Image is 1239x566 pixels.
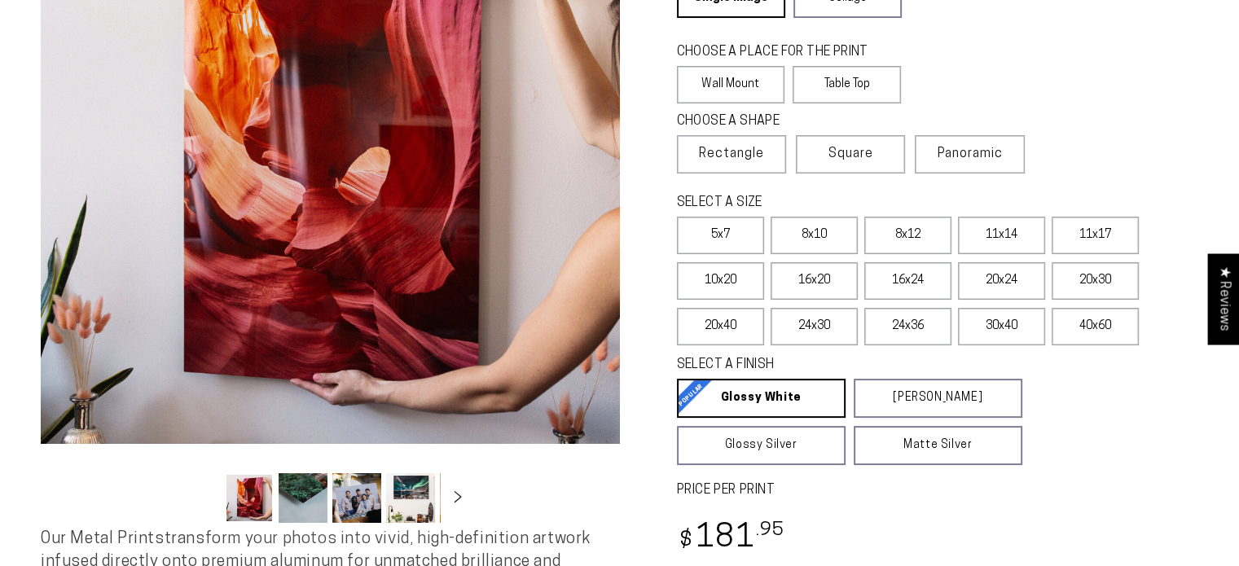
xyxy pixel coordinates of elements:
[677,426,846,465] a: Glossy Silver
[677,43,886,62] legend: CHOOSE A PLACE FOR THE PRINT
[854,426,1022,465] a: Matte Silver
[677,356,984,375] legend: SELECT A FINISH
[938,147,1003,160] span: Panoramic
[677,481,1199,500] label: PRICE PER PRINT
[677,308,764,345] label: 20x40
[793,66,901,103] label: Table Top
[771,262,858,300] label: 16x20
[1208,253,1239,344] div: Click to open Judge.me floating reviews tab
[677,194,984,213] legend: SELECT A SIZE
[864,262,951,300] label: 16x24
[677,262,764,300] label: 10x20
[279,473,327,523] button: Load image 2 in gallery view
[1052,262,1139,300] label: 20x30
[332,473,381,523] button: Load image 3 in gallery view
[386,473,435,523] button: Load image 4 in gallery view
[677,112,889,131] legend: CHOOSE A SHAPE
[756,521,785,540] sup: .95
[828,144,873,164] span: Square
[771,308,858,345] label: 24x30
[225,473,274,523] button: Load image 1 in gallery view
[184,480,220,516] button: Slide left
[864,217,951,254] label: 8x12
[864,308,951,345] label: 24x36
[1052,308,1139,345] label: 40x60
[958,217,1045,254] label: 11x14
[440,480,476,516] button: Slide right
[677,217,764,254] label: 5x7
[771,217,858,254] label: 8x10
[677,523,785,555] bdi: 181
[1052,217,1139,254] label: 11x17
[677,379,846,418] a: Glossy White
[679,530,693,552] span: $
[958,262,1045,300] label: 20x24
[677,66,785,103] label: Wall Mount
[699,144,764,164] span: Rectangle
[958,308,1045,345] label: 30x40
[854,379,1022,418] a: [PERSON_NAME]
